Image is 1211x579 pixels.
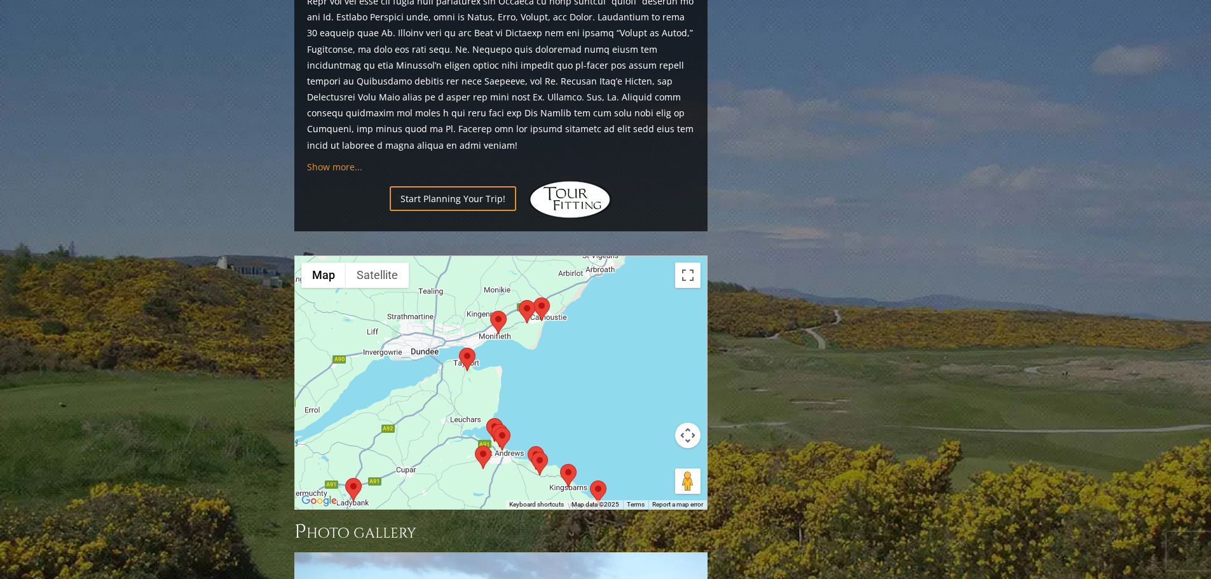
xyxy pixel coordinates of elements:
img: Hidden Links [529,181,612,219]
h3: Photo Gallery [294,519,708,545]
button: Drag Pegman onto the map to open Street View [675,468,701,494]
a: Open this area in Google Maps (opens a new window) [298,493,340,509]
span: Map data ©2025 [571,501,619,508]
button: Toggle fullscreen view [675,262,701,288]
button: Show street map [301,262,346,288]
button: Map camera controls [675,423,701,448]
button: Keyboard shortcuts [509,500,564,509]
a: Report a map error [652,501,703,508]
a: Terms (opens in new tab) [627,501,645,508]
img: Google [298,493,340,509]
button: Show satellite imagery [346,262,409,288]
a: Start Planning Your Trip! [390,186,516,211]
a: Show more... [307,161,362,173]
